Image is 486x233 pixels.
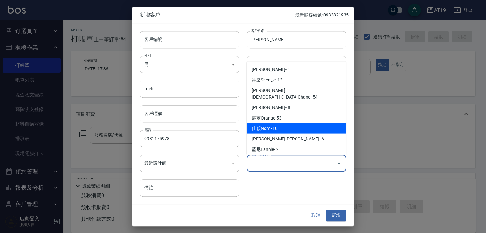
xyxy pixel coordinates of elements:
[144,53,151,58] label: 性別
[140,56,239,73] div: 男
[247,123,346,134] li: 佳穎Nomi-10
[247,85,346,102] li: [PERSON_NAME][DEMOGRAPHIC_DATA]Chanel-54
[247,75,346,85] li: 神樂Shen_le- 13
[247,64,346,75] li: [PERSON_NAME]- 1
[306,210,326,222] button: 取消
[140,12,295,18] span: 新增客戶
[144,127,151,132] label: 電話
[247,134,346,144] li: [PERSON_NAME][PERSON_NAME]- 6
[247,113,346,123] li: 宸蓁Orange-53
[334,158,344,168] button: Close
[247,155,346,165] li: [PERSON_NAME]- 9
[247,102,346,113] li: [PERSON_NAME]- 8
[247,144,346,155] li: 藍尼Lannie- 2
[295,12,349,18] p: 最新顧客編號: 0933821935
[326,210,346,222] button: 新增
[251,28,265,33] label: 客戶姓名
